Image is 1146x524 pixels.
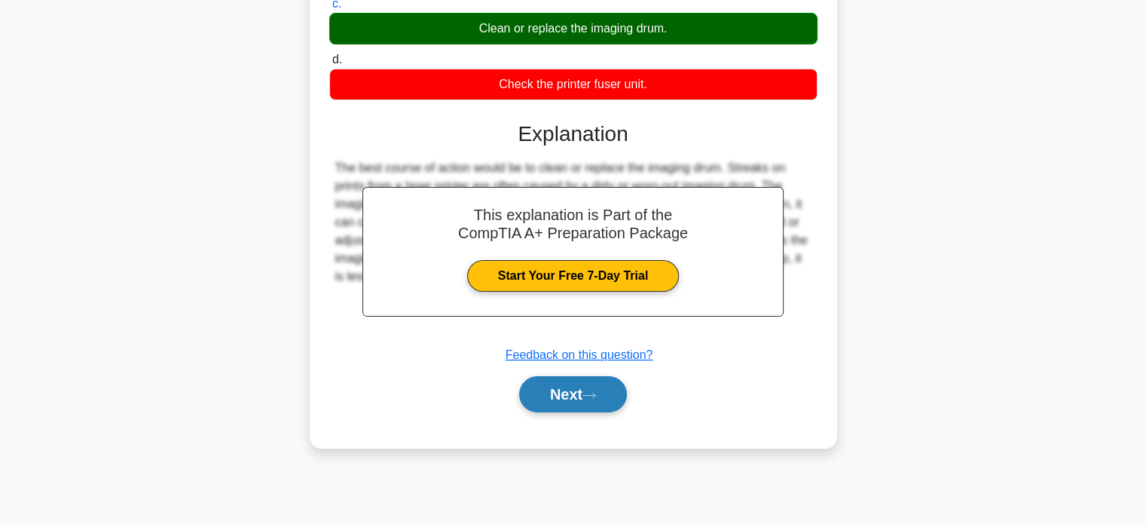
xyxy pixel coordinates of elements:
[506,348,653,361] a: Feedback on this question?
[329,69,817,100] div: Check the printer fuser unit.
[467,260,679,292] a: Start Your Free 7-Day Trial
[329,13,817,44] div: Clean or replace the imaging drum.
[338,121,808,147] h3: Explanation
[335,159,811,286] div: The best course of action would be to clean or replace the imaging drum. Streaks on prints from a...
[519,376,627,412] button: Next
[332,53,342,66] span: d.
